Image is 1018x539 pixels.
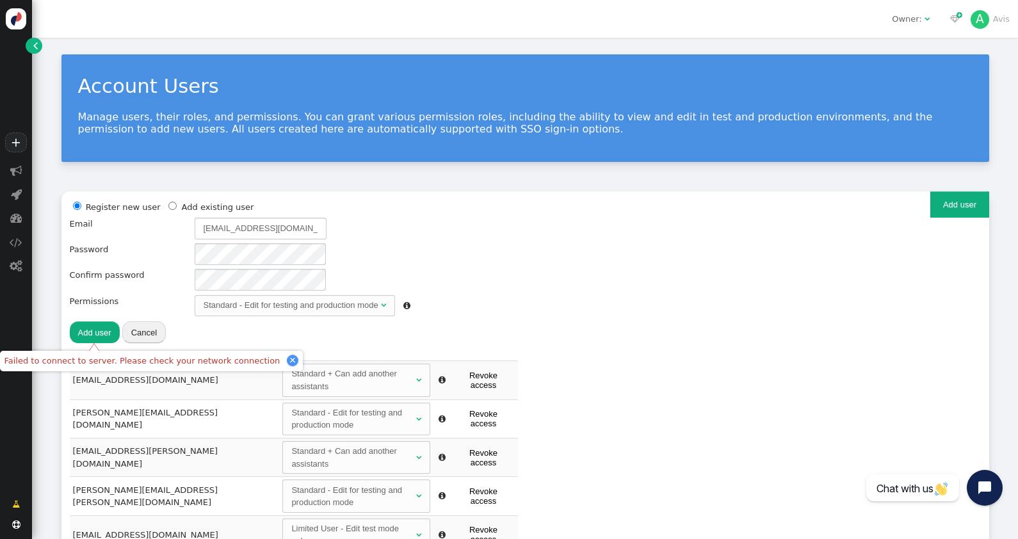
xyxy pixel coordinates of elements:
div: Standard + Can add another assistants [291,445,414,470]
button: Add user [70,321,120,343]
p: Manage users, their roles, and permissions. You can grant various permission roles, including the... [78,111,973,135]
span:  [439,376,446,384]
li: Register new user [70,200,161,214]
div: Standard - Edit for testing and production mode [291,406,414,431]
span:  [33,39,38,52]
button: Add user [930,191,989,218]
td: [EMAIL_ADDRESS][PERSON_NAME][DOMAIN_NAME] [70,438,280,477]
span:  [416,415,421,423]
button: Revoke access [452,445,514,471]
a:  [26,38,42,54]
img: logo-icon.svg [6,8,27,29]
div: Password [70,243,186,265]
span:  [416,376,421,384]
button: Revoke access [452,483,514,509]
div: Owner: [892,13,922,26]
li: Add existing user [165,200,254,214]
span:  [11,188,22,200]
span:  [439,531,446,539]
span:  [950,15,960,23]
span:  [416,492,421,500]
span:  [439,492,446,500]
span:  [403,302,410,310]
span:  [416,531,421,539]
div: Standard - Edit for testing and production mode [204,299,378,312]
span:  [10,236,22,248]
span:  [925,15,930,23]
span:  [10,212,22,224]
div: Standard - Edit for testing and production mode [291,484,414,509]
div: Failed to connect to server. Please check your network connection [4,355,299,367]
span:  [439,415,446,423]
button: Revoke access [452,406,514,431]
div: Email [70,218,186,239]
div: Standard + Can add another assistants [291,367,414,392]
span:  [416,453,421,462]
td: [EMAIL_ADDRESS][DOMAIN_NAME] [70,361,280,399]
span:  [10,260,22,272]
span:  [10,165,22,177]
a:  [4,494,28,515]
button: Cancel [122,321,166,343]
span:  [12,498,20,511]
button: Revoke access [452,367,514,393]
div: A [971,10,990,29]
span:  [439,453,446,462]
span:  [12,520,20,529]
div: Confirm password [70,269,186,291]
td: [PERSON_NAME][EMAIL_ADDRESS][PERSON_NAME][DOMAIN_NAME] [70,477,280,515]
div: Permissions [70,295,186,317]
div: Account Users [78,71,973,101]
td: [PERSON_NAME][EMAIL_ADDRESS][DOMAIN_NAME] [70,399,280,438]
a: AAvis [971,14,1010,24]
span:  [381,301,386,309]
a: + [5,133,27,152]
